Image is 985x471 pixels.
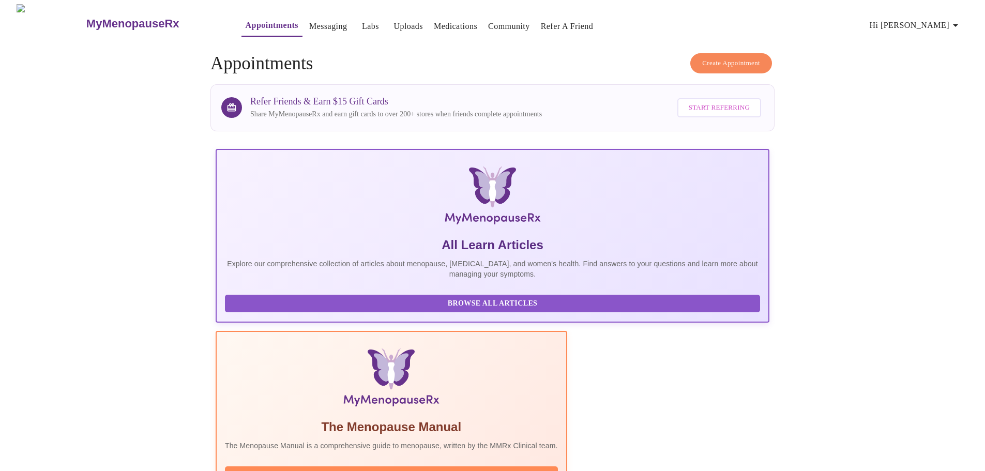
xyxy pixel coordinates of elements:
img: Menopause Manual [278,348,505,411]
button: Start Referring [677,98,761,117]
img: MyMenopauseRx Logo [17,4,85,43]
p: The Menopause Manual is a comprehensive guide to menopause, written by the MMRx Clinical team. [225,440,558,451]
button: Community [484,16,534,37]
button: Labs [354,16,387,37]
h5: All Learn Articles [225,237,760,253]
button: Hi [PERSON_NAME] [866,15,966,36]
a: Messaging [309,19,347,34]
a: Uploads [393,19,423,34]
a: Browse All Articles [225,298,763,307]
a: Refer a Friend [541,19,594,34]
button: Appointments [241,15,302,37]
button: Medications [430,16,481,37]
h5: The Menopause Manual [225,419,558,435]
span: Hi [PERSON_NAME] [870,18,962,33]
img: MyMenopauseRx Logo [308,166,677,229]
p: Share MyMenopauseRx and earn gift cards to over 200+ stores when friends complete appointments [250,109,542,119]
h3: MyMenopauseRx [86,17,179,31]
button: Uploads [389,16,427,37]
button: Browse All Articles [225,295,760,313]
button: Refer a Friend [537,16,598,37]
h3: Refer Friends & Earn $15 Gift Cards [250,96,542,107]
a: Labs [362,19,379,34]
button: Messaging [305,16,351,37]
p: Explore our comprehensive collection of articles about menopause, [MEDICAL_DATA], and women's hea... [225,259,760,279]
a: Community [488,19,530,34]
a: MyMenopauseRx [85,6,220,42]
span: Browse All Articles [235,297,750,310]
a: Medications [434,19,477,34]
a: Appointments [246,18,298,33]
h4: Appointments [210,53,775,74]
a: Start Referring [675,93,764,123]
span: Create Appointment [702,57,760,69]
span: Start Referring [689,102,750,114]
button: Create Appointment [690,53,772,73]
